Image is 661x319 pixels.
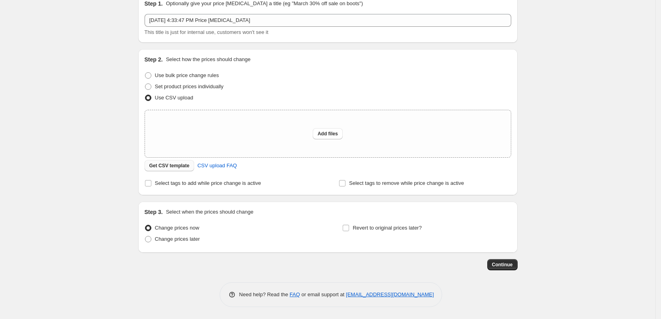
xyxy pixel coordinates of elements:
span: Select tags to remove while price change is active [349,180,464,186]
span: Need help? Read the [239,291,290,297]
span: Use bulk price change rules [155,72,219,78]
span: Select tags to add while price change is active [155,180,261,186]
span: Use CSV upload [155,95,193,101]
span: Get CSV template [149,162,190,169]
a: FAQ [290,291,300,297]
span: Set product prices individually [155,83,224,89]
span: Change prices now [155,225,199,231]
span: CSV upload FAQ [197,162,237,170]
span: Change prices later [155,236,200,242]
h2: Step 3. [145,208,163,216]
input: 30% off holiday sale [145,14,511,27]
a: CSV upload FAQ [193,159,242,172]
button: Add files [313,128,343,139]
span: Add files [318,131,338,137]
button: Continue [487,259,518,270]
span: This title is just for internal use, customers won't see it [145,29,268,35]
button: Get CSV template [145,160,195,171]
p: Select when the prices should change [166,208,253,216]
span: or email support at [300,291,346,297]
span: Revert to original prices later? [353,225,422,231]
span: Continue [492,262,513,268]
p: Select how the prices should change [166,55,250,63]
h2: Step 2. [145,55,163,63]
a: [EMAIL_ADDRESS][DOMAIN_NAME] [346,291,434,297]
